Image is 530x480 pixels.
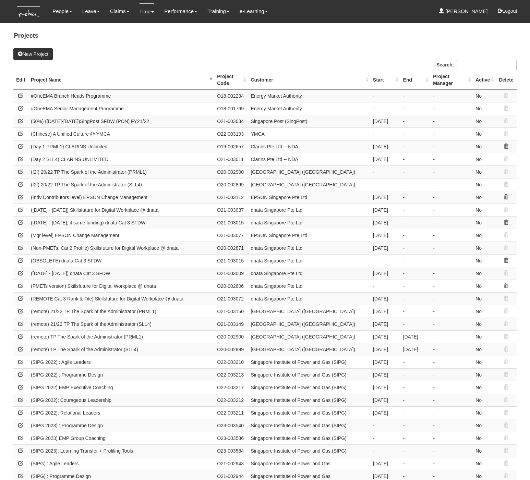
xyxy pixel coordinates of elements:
td: [GEOGRAPHIC_DATA] ([GEOGRAPHIC_DATA]) [248,165,370,178]
label: Search: [436,60,517,70]
td: No [473,216,495,229]
td: dnata Singapore Pte Ltd [248,280,370,292]
td: [DATE] [370,381,400,394]
td: No [473,457,495,470]
td: - [400,267,431,280]
th: Customer: activate to sort column ascending [248,70,370,90]
a: Performance [164,3,197,19]
td: #OneEMA Branch Heads Programme [28,89,214,102]
td: Energy Market Authority [248,89,370,102]
th: Project Name: activate to sort column descending [28,70,214,90]
td: O22-003212 [214,394,248,406]
td: - [400,394,431,406]
td: - [430,153,473,165]
td: O21-002943 [214,457,248,470]
td: O21-003015 [214,216,248,229]
td: Energy Market Authority [248,102,370,115]
td: O21-003077 [214,229,248,242]
td: O20-002899 [214,178,248,191]
td: (Mgr level) EPSON Change Management [28,229,214,242]
td: - [400,153,431,165]
td: [DATE] [370,394,400,406]
td: (SIPG) : Agile Leaders [28,457,214,470]
td: - [430,432,473,444]
td: - [400,191,431,204]
th: Edit [13,70,28,90]
td: - [430,356,473,368]
td: O22-003210 [214,356,248,368]
td: [DATE] [370,318,400,330]
td: O21-003037 [214,204,248,216]
td: - [400,254,431,267]
td: No [473,419,495,432]
td: - [430,368,473,381]
td: No [473,406,495,419]
th: Start: activate to sort column ascending [370,70,400,90]
td: ([DATE] - [DATE], if same funding) dnata Cat 3 SFDW [28,216,214,229]
td: - [430,305,473,318]
td: No [473,343,495,356]
td: No [473,204,495,216]
td: - [400,127,431,140]
td: No [473,140,495,153]
td: - [370,254,400,267]
td: O20-002806 [214,280,248,292]
td: [DATE] [370,115,400,127]
td: Clarins Pte Ltd -- NDA [248,153,370,165]
td: - [430,102,473,115]
td: - [400,229,431,242]
td: [DATE] [370,140,400,153]
td: (50%) ([DATE]-[DATE])SingPost SFDW (PON) FY21/22 [28,115,214,127]
a: Leave [82,3,100,19]
th: Delete [496,70,517,90]
a: Training [207,3,229,19]
td: O20-002900 [214,165,248,178]
td: No [473,254,495,267]
td: - [400,406,431,419]
td: No [473,356,495,368]
td: - [400,165,431,178]
td: No [473,330,495,343]
td: (f2f) 20/22 TP The Spark of the Administrator (SLL4) [28,178,214,191]
td: O21-003150 [214,305,248,318]
td: Singapore Institute of Power and Gas [248,457,370,470]
td: - [400,419,431,432]
td: No [473,292,495,305]
td: No [473,368,495,381]
td: (SIPG 2023) : Programme Design [28,419,214,432]
th: Project Code: activate to sort column ascending [214,70,248,90]
td: No [473,242,495,254]
td: [DATE] [370,406,400,419]
a: New Project [13,48,53,60]
td: [DATE] [370,242,400,254]
td: - [430,191,473,204]
td: Clarins Pte Ltd -- NDA [248,140,370,153]
th: Active: activate to sort column ascending [473,70,495,90]
td: O20-002871 [214,242,248,254]
td: - [400,204,431,216]
td: - [430,254,473,267]
td: O18-002234 [214,89,248,102]
td: - [430,216,473,229]
td: (SIPG 2022): Courageous Leadership [28,394,214,406]
td: [GEOGRAPHIC_DATA] ([GEOGRAPHIC_DATA]) [248,343,370,356]
td: - [370,127,400,140]
a: [PERSON_NAME] [439,3,488,19]
td: - [430,444,473,457]
td: - [370,102,400,115]
td: [DATE] [400,330,431,343]
td: - [400,280,431,292]
td: (SIPG 2022) EMP Executive Coaching [28,381,214,394]
td: O22-003217 [214,381,248,394]
td: (PMETs version) Skillsfuture for Digital Workplace @ dnata [28,280,214,292]
td: [GEOGRAPHIC_DATA] ([GEOGRAPHIC_DATA]) [248,318,370,330]
td: O23-003584 [214,444,248,457]
td: - [370,89,400,102]
td: - [430,115,473,127]
a: Time [140,3,154,20]
a: e-Learning [240,3,268,19]
td: [DATE] [370,343,400,356]
td: No [473,444,495,457]
td: - [430,457,473,470]
td: dnata Singapore Pte Ltd [248,292,370,305]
